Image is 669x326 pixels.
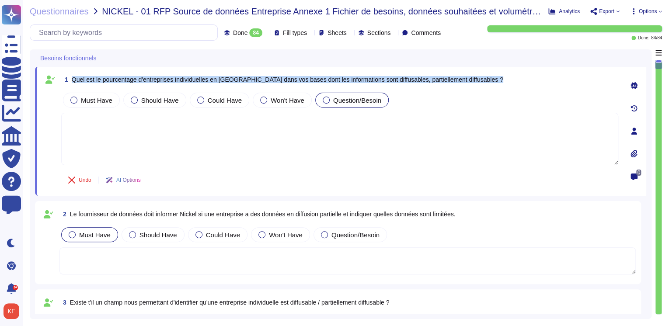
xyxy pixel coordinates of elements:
[639,9,657,14] span: Options
[59,211,66,217] span: 2
[35,25,217,40] input: Search by keywords
[559,9,580,14] span: Analytics
[13,285,18,290] div: 9+
[72,76,503,83] span: Quel est le pourcentage d'entreprises individuelles en [GEOGRAPHIC_DATA] dans vos bases dont les ...
[81,97,112,104] span: Must Have
[61,76,68,83] span: 1
[2,302,25,321] button: user
[599,9,614,14] span: Export
[59,299,66,305] span: 3
[79,231,111,239] span: Must Have
[40,55,96,61] span: Besoins fonctionnels
[333,97,381,104] span: Question/Besoin
[638,36,649,40] span: Done:
[61,171,98,189] button: Undo
[70,299,390,306] span: Existe t'il un champ nous permettant d'identifier qu'une entreprise individuelle est diffusable /...
[233,30,247,36] span: Done
[70,211,456,218] span: Le fournisseur de données doit informer Nickel si une entreprise a des données en diffusion parti...
[206,231,240,239] span: Could Have
[271,97,304,104] span: Won't Have
[548,8,580,15] button: Analytics
[139,231,177,239] span: Should Have
[283,30,307,36] span: Fill types
[411,30,441,36] span: Comments
[79,177,91,183] span: Undo
[249,28,262,37] div: 84
[141,97,179,104] span: Should Have
[269,231,303,239] span: Won't Have
[102,7,541,16] span: NICKEL - 01 RFP Source de données Entreprise Annexe 1 Fichier de besoins, données souhaitées et v...
[636,170,641,176] span: 0
[331,231,380,239] span: Question/Besoin
[651,36,662,40] span: 84 / 84
[328,30,347,36] span: Sheets
[3,303,19,319] img: user
[116,177,141,183] span: AI Options
[208,97,242,104] span: Could Have
[30,7,89,16] span: Questionnaires
[367,30,391,36] span: Sections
